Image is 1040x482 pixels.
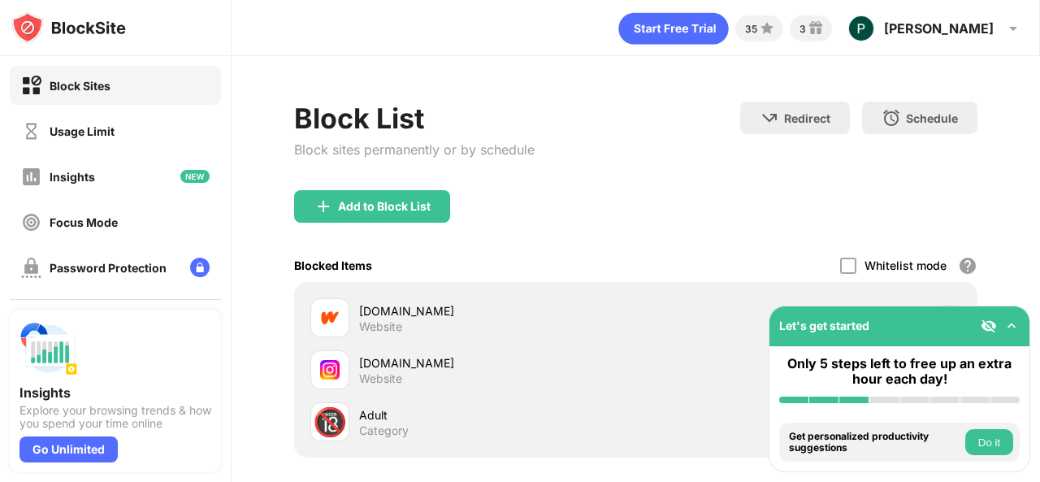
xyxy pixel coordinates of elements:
[789,431,961,454] div: Get personalized productivity suggestions
[338,200,431,213] div: Add to Block List
[1003,318,1020,334] img: omni-setup-toggle.svg
[359,423,409,438] div: Category
[784,111,830,125] div: Redirect
[180,170,210,183] img: new-icon.svg
[981,318,997,334] img: eye-not-visible.svg
[11,11,126,44] img: logo-blocksite.svg
[806,19,825,38] img: reward-small.svg
[50,261,167,275] div: Password Protection
[21,258,41,278] img: password-protection-off.svg
[779,319,869,332] div: Let's get started
[864,258,947,272] div: Whitelist mode
[359,406,636,423] div: Adult
[745,23,757,35] div: 35
[19,319,78,378] img: push-insights.svg
[294,258,372,272] div: Blocked Items
[21,76,41,96] img: block-on.svg
[799,23,806,35] div: 3
[618,12,729,45] div: animation
[313,406,347,439] div: 🔞
[190,258,210,277] img: lock-menu.svg
[779,356,1020,387] div: Only 5 steps left to free up an extra hour each day!
[320,308,340,328] img: favicons
[19,436,118,462] div: Go Unlimited
[21,212,41,232] img: focus-off.svg
[757,19,777,38] img: points-small.svg
[848,15,874,41] img: ACg8ocIiwWoStJqVIQazYKiwp9l1onlh_RP1MWdZR6aWdfNDKHTEnQ=s96-c
[359,302,636,319] div: [DOMAIN_NAME]
[359,354,636,371] div: [DOMAIN_NAME]
[906,111,958,125] div: Schedule
[21,167,41,187] img: insights-off.svg
[50,215,118,229] div: Focus Mode
[359,319,402,334] div: Website
[21,121,41,141] img: time-usage-off.svg
[50,170,95,184] div: Insights
[19,404,211,430] div: Explore your browsing trends & how you spend your time online
[294,102,535,135] div: Block List
[50,79,110,93] div: Block Sites
[320,360,340,380] img: favicons
[294,141,535,158] div: Block sites permanently or by schedule
[359,371,402,386] div: Website
[19,384,211,401] div: Insights
[50,124,115,138] div: Usage Limit
[965,429,1013,455] button: Do it
[884,20,994,37] div: [PERSON_NAME]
